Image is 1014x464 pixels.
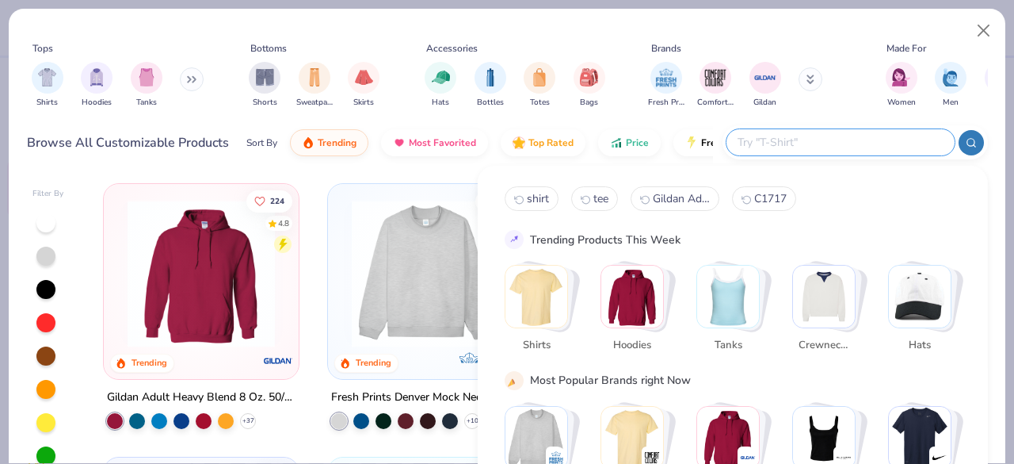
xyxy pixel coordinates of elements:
span: tee [593,191,608,206]
img: party_popper.gif [507,373,521,387]
span: Tanks [702,337,753,353]
img: Shorts Image [256,68,274,86]
img: Bags Image [580,68,597,86]
button: Trending [290,129,368,156]
span: Hoodies [606,337,658,353]
button: C1717 3 [732,186,796,211]
img: a164e800-7022-4571-a324-30c76f641635 [282,200,445,347]
span: Women [887,97,916,109]
span: Sweatpants [296,97,333,109]
button: Price [598,129,661,156]
div: Gildan Adult Heavy Blend 8 Oz. 50/50 Hooded Sweatshirt [107,388,295,408]
div: Most Popular Brands right Now [530,372,691,389]
div: Bottoms [250,41,287,56]
button: filter button [249,62,280,109]
div: filter for Bottles [475,62,506,109]
button: Gildan Adult 6 Oz. 50/50 Jersey Polo2 [631,186,719,211]
span: + 10 [467,416,478,426]
img: Shirts Image [38,68,56,86]
button: filter button [475,62,506,109]
span: Hats [894,337,945,353]
button: filter button [131,62,162,109]
img: Fresh Prints Image [654,66,678,90]
span: Top Rated [528,136,574,149]
img: Sweatpants Image [306,68,323,86]
button: filter button [32,62,63,109]
button: filter button [524,62,555,109]
button: Stack Card Button Crewnecks [792,265,865,359]
span: Fresh Prints [648,97,684,109]
span: Hats [432,97,449,109]
span: Shorts [253,97,277,109]
span: Men [943,97,959,109]
div: filter for Tanks [131,62,162,109]
span: Fresh Prints Flash [701,136,783,149]
div: filter for Men [935,62,966,109]
button: filter button [296,62,333,109]
span: 224 [270,197,284,205]
button: Like [476,190,517,212]
img: Gildan Image [753,66,777,90]
span: Bottles [477,97,504,109]
button: Most Favorited [381,129,488,156]
button: filter button [697,62,734,109]
span: Skirts [353,97,374,109]
img: flash.gif [685,136,698,149]
button: Stack Card Button Hats [888,265,961,359]
div: filter for Shorts [249,62,280,109]
button: Fresh Prints Flash [673,129,856,156]
div: Fresh Prints Denver Mock Neck Heavyweight Sweatshirt [331,388,520,408]
button: filter button [749,62,781,109]
span: Gildan [753,97,776,109]
span: Hoodies [82,97,112,109]
div: filter for Hoodies [81,62,112,109]
button: Stack Card Button Shirts [505,265,578,359]
button: Top Rated [501,129,585,156]
img: trend_line.gif [507,232,521,247]
span: shirt [527,191,549,206]
img: Hats Image [432,68,450,86]
div: filter for Totes [524,62,555,109]
img: Crewnecks [793,266,855,328]
button: filter button [425,62,456,109]
div: Brands [651,41,681,56]
img: most_fav.gif [393,136,406,149]
button: filter button [648,62,684,109]
span: Trending [318,136,356,149]
img: Tanks Image [138,68,155,86]
div: Accessories [426,41,478,56]
button: Stack Card Button Hoodies [600,265,673,359]
img: Men Image [942,68,959,86]
button: filter button [81,62,112,109]
span: Bags [580,97,598,109]
span: Price [626,136,649,149]
img: Women Image [892,68,910,86]
button: filter button [886,62,917,109]
div: 4.8 [278,217,289,229]
span: Tanks [136,97,157,109]
span: Totes [530,97,550,109]
img: Shirts [505,266,567,328]
input: Try "T-Shirt" [736,133,943,151]
img: Skirts Image [355,68,373,86]
span: + 37 [242,416,253,426]
div: Browse All Customizable Products [27,133,229,152]
div: Sort By [246,136,277,150]
span: Crewnecks [798,337,849,353]
img: Hoodies [601,266,663,328]
img: trending.gif [302,136,314,149]
img: Gildan logo [261,345,293,377]
div: filter for Hats [425,62,456,109]
button: filter button [574,62,605,109]
img: Hoodies Image [88,68,105,86]
img: Totes Image [531,68,548,86]
div: filter for Bags [574,62,605,109]
div: filter for Fresh Prints [648,62,684,109]
button: tee1 [571,186,618,211]
div: filter for Shirts [32,62,63,109]
button: Like [246,190,292,212]
div: Trending Products This Week [530,231,680,247]
img: Hats [889,266,951,328]
button: filter button [935,62,966,109]
button: filter button [348,62,379,109]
